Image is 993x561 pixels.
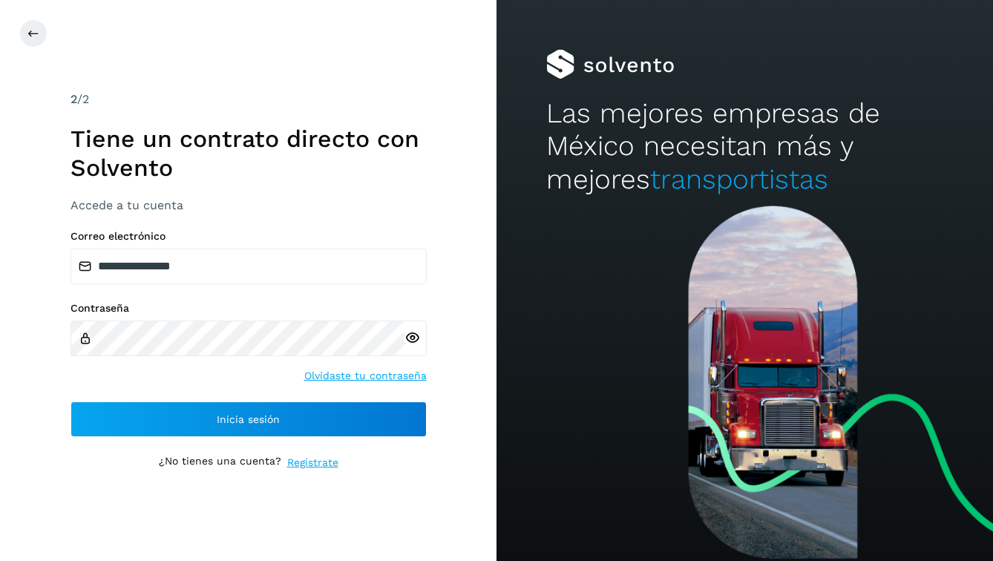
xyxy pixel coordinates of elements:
[71,92,77,106] span: 2
[546,97,943,196] h2: Las mejores empresas de México necesitan más y mejores
[287,455,338,470] a: Regístrate
[304,368,427,384] a: Olvidaste tu contraseña
[71,91,427,108] div: /2
[71,198,427,212] h3: Accede a tu cuenta
[71,302,427,315] label: Contraseña
[71,401,427,437] button: Inicia sesión
[71,125,427,182] h1: Tiene un contrato directo con Solvento
[71,230,427,243] label: Correo electrónico
[217,414,280,424] span: Inicia sesión
[159,455,281,470] p: ¿No tienes una cuenta?
[650,163,828,195] span: transportistas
